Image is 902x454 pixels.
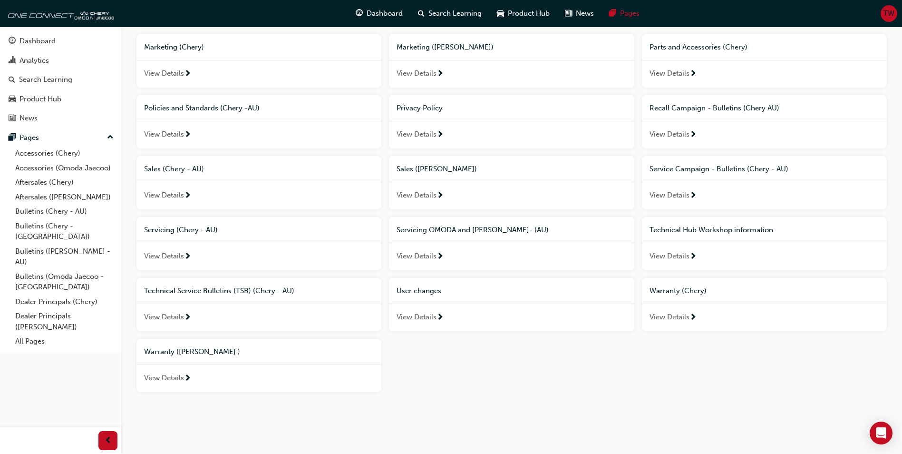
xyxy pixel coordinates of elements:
[11,334,117,349] a: All Pages
[105,435,112,447] span: prev-icon
[136,339,381,392] a: Warranty ([PERSON_NAME] )View Details
[642,34,887,88] a: Parts and Accessories (Chery)View Details
[436,192,444,200] span: next-icon
[144,68,184,79] span: View Details
[144,226,218,234] span: Servicing (Chery - AU)
[650,43,747,51] span: Parts and Accessories (Chery)
[389,156,634,209] a: Sales ([PERSON_NAME])View Details
[144,373,184,384] span: View Details
[19,55,49,66] div: Analytics
[19,94,61,105] div: Product Hub
[4,129,117,147] button: Pages
[436,314,444,322] span: next-icon
[9,114,16,123] span: news-icon
[4,32,117,50] a: Dashboard
[650,190,689,201] span: View Details
[11,146,117,161] a: Accessories (Chery)
[11,190,117,205] a: Aftersales ([PERSON_NAME])
[642,95,887,148] a: Recall Campaign - Bulletins (Chery AU)View Details
[650,68,689,79] span: View Details
[136,156,381,209] a: Sales (Chery - AU)View Details
[620,8,640,19] span: Pages
[5,4,114,23] img: oneconnect
[397,68,436,79] span: View Details
[436,253,444,261] span: next-icon
[107,131,114,144] span: up-icon
[4,90,117,108] a: Product Hub
[397,43,494,51] span: Marketing ([PERSON_NAME])
[144,104,260,112] span: Policies and Standards (Chery -AU)
[650,165,788,173] span: Service Campaign - Bulletins (Chery - AU)
[650,104,779,112] span: Recall Campaign - Bulletins (Chery AU)
[428,8,482,19] span: Search Learning
[565,8,572,20] span: news-icon
[642,156,887,209] a: Service Campaign - Bulletins (Chery - AU)View Details
[11,175,117,190] a: Aftersales (Chery)
[11,219,117,244] a: Bulletins (Chery - [GEOGRAPHIC_DATA])
[144,43,204,51] span: Marketing (Chery)
[136,278,381,331] a: Technical Service Bulletins (TSB) (Chery - AU)View Details
[650,286,707,295] span: Warranty (Chery)
[9,57,16,65] span: chart-icon
[397,226,549,234] span: Servicing OMODA and [PERSON_NAME]- (AU)
[11,204,117,219] a: Bulletins (Chery - AU)
[418,8,425,20] span: search-icon
[397,286,441,295] span: User changes
[557,4,601,23] a: news-iconNews
[19,36,56,47] div: Dashboard
[881,5,897,22] button: TW
[19,113,38,124] div: News
[11,309,117,334] a: Dealer Principals ([PERSON_NAME])
[497,8,504,20] span: car-icon
[136,95,381,148] a: Policies and Standards (Chery -AU)View Details
[144,312,184,323] span: View Details
[870,422,892,444] div: Open Intercom Messenger
[389,95,634,148] a: Privacy PolicyView Details
[650,251,689,262] span: View Details
[650,129,689,140] span: View Details
[883,8,894,19] span: TW
[601,4,647,23] a: pages-iconPages
[436,70,444,79] span: next-icon
[356,8,363,20] span: guage-icon
[4,30,117,129] button: DashboardAnalyticsSearch LearningProduct HubNews
[144,190,184,201] span: View Details
[4,109,117,127] a: News
[144,129,184,140] span: View Details
[9,76,15,84] span: search-icon
[389,34,634,88] a: Marketing ([PERSON_NAME])View Details
[11,244,117,269] a: Bulletins ([PERSON_NAME] - AU)
[184,70,191,79] span: next-icon
[389,278,634,331] a: User changesView Details
[389,217,634,270] a: Servicing OMODA and [PERSON_NAME]- (AU)View Details
[689,131,697,139] span: next-icon
[19,132,39,143] div: Pages
[689,314,697,322] span: next-icon
[397,312,436,323] span: View Details
[576,8,594,19] span: News
[508,8,550,19] span: Product Hub
[689,70,697,79] span: next-icon
[689,253,697,261] span: next-icon
[9,37,16,46] span: guage-icon
[642,217,887,270] a: Technical Hub Workshop informationView Details
[367,8,403,19] span: Dashboard
[184,375,191,383] span: next-icon
[4,52,117,69] a: Analytics
[9,95,16,104] span: car-icon
[650,226,773,234] span: Technical Hub Workshop information
[136,217,381,270] a: Servicing (Chery - AU)View Details
[489,4,557,23] a: car-iconProduct Hub
[184,253,191,261] span: next-icon
[184,131,191,139] span: next-icon
[410,4,489,23] a: search-iconSearch Learning
[436,131,444,139] span: next-icon
[144,251,184,262] span: View Details
[11,295,117,309] a: Dealer Principals (Chery)
[348,4,410,23] a: guage-iconDashboard
[397,104,443,112] span: Privacy Policy
[144,165,204,173] span: Sales (Chery - AU)
[650,312,689,323] span: View Details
